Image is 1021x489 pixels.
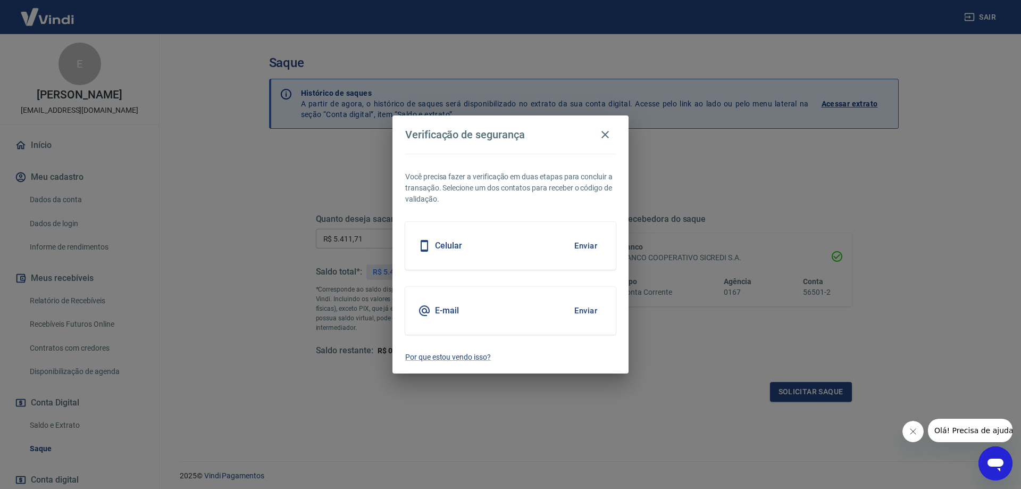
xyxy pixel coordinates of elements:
h5: Celular [435,241,462,251]
h4: Verificação de segurança [405,128,525,141]
button: Enviar [568,235,603,257]
span: Olá! Precisa de ajuda? [6,7,89,16]
iframe: Fechar mensagem [902,421,924,442]
iframe: Botão para abrir a janela de mensagens [978,446,1012,480]
button: Enviar [568,300,603,322]
a: Por que estou vendo isso? [405,352,616,363]
p: Você precisa fazer a verificação em duas etapas para concluir a transação. Selecione um dos conta... [405,171,616,205]
h5: E-mail [435,305,459,316]
iframe: Mensagem da empresa [928,419,1012,442]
